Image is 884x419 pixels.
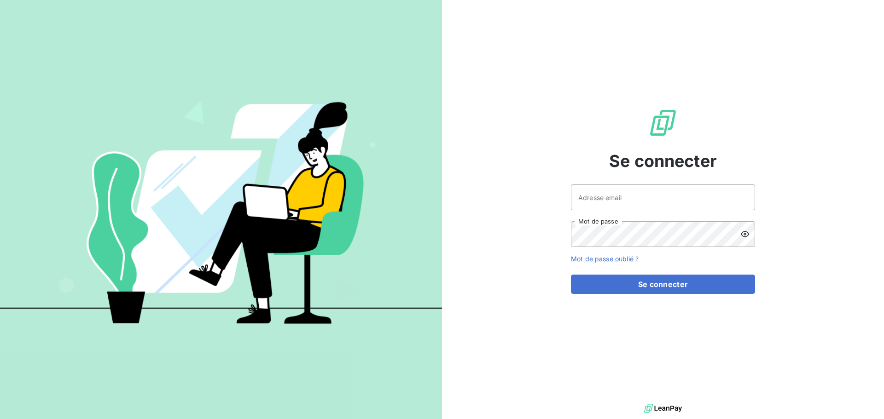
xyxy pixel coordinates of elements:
button: Se connecter [571,275,755,294]
a: Mot de passe oublié ? [571,255,639,263]
img: Logo LeanPay [648,108,678,138]
input: placeholder [571,184,755,210]
span: Se connecter [609,149,717,173]
img: logo [644,402,682,415]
